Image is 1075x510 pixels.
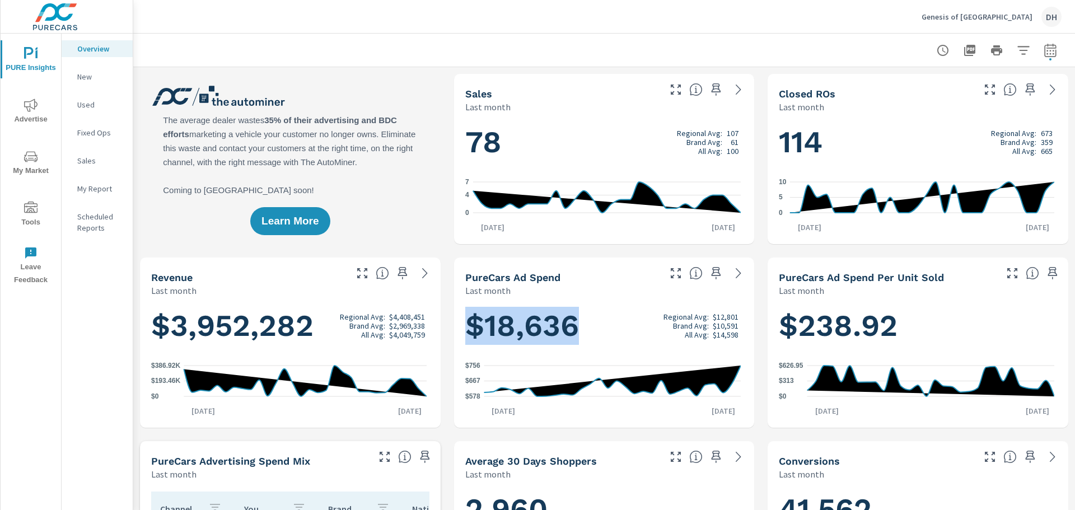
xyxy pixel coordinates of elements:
[376,266,389,280] span: Total sales revenue over the selected date range. [Source: This data is sourced from the dealer’s...
[62,40,133,57] div: Overview
[689,266,703,280] span: Total cost of media for all PureCars channels for the selected dealership group over the selected...
[730,448,747,466] a: See more details in report
[779,194,783,202] text: 5
[184,405,223,417] p: [DATE]
[1018,405,1057,417] p: [DATE]
[1001,138,1036,147] p: Brand Avg:
[394,264,412,282] span: Save this to your personalized report
[730,264,747,282] a: See more details in report
[704,222,743,233] p: [DATE]
[389,321,425,330] p: $2,969,338
[698,147,722,156] p: All Avg:
[465,191,469,199] text: 4
[707,448,725,466] span: Save this to your personalized report
[151,284,197,297] p: Last month
[779,88,835,100] h5: Closed ROs
[707,264,725,282] span: Save this to your personalized report
[663,312,709,321] p: Regional Avg:
[376,448,394,466] button: Make Fullscreen
[465,123,744,161] h1: 78
[1,34,61,291] div: nav menu
[779,362,803,369] text: $626.95
[1003,264,1021,282] button: Make Fullscreen
[77,71,124,82] p: New
[779,178,787,186] text: 10
[340,312,385,321] p: Regional Avg:
[1041,138,1053,147] p: 359
[981,448,999,466] button: Make Fullscreen
[465,178,469,186] text: 7
[779,284,824,297] p: Last month
[62,124,133,141] div: Fixed Ops
[779,123,1057,161] h1: 114
[779,209,783,217] text: 0
[389,312,425,321] p: $4,408,451
[779,272,944,283] h5: PureCars Ad Spend Per Unit Sold
[1021,81,1039,99] span: Save this to your personalized report
[151,392,159,400] text: $0
[4,99,58,126] span: Advertise
[416,448,434,466] span: Save this to your personalized report
[704,405,743,417] p: [DATE]
[465,467,511,481] p: Last month
[731,138,739,147] p: 61
[77,183,124,194] p: My Report
[790,222,829,233] p: [DATE]
[151,362,180,369] text: $386.92K
[465,284,511,297] p: Last month
[1044,448,1062,466] a: See more details in report
[151,377,180,385] text: $193.46K
[77,43,124,54] p: Overview
[77,155,124,166] p: Sales
[713,321,739,330] p: $10,591
[4,47,58,74] span: PURE Insights
[1044,81,1062,99] a: See more details in report
[713,312,739,321] p: $12,801
[667,81,685,99] button: Make Fullscreen
[4,150,58,177] span: My Market
[484,405,523,417] p: [DATE]
[62,180,133,197] div: My Report
[1003,83,1017,96] span: Number of Repair Orders Closed by the selected dealership group over the selected time range. [So...
[151,272,193,283] h5: Revenue
[686,138,722,147] p: Brand Avg:
[62,68,133,85] div: New
[349,321,385,330] p: Brand Avg:
[361,330,385,339] p: All Avg:
[465,88,492,100] h5: Sales
[465,377,480,385] text: $667
[667,448,685,466] button: Make Fullscreen
[465,272,560,283] h5: PureCars Ad Spend
[465,362,480,369] text: $756
[4,246,58,287] span: Leave Feedback
[991,129,1036,138] p: Regional Avg:
[465,455,597,467] h5: Average 30 Days Shoppers
[465,100,511,114] p: Last month
[353,264,371,282] button: Make Fullscreen
[151,455,310,467] h5: PureCars Advertising Spend Mix
[807,405,847,417] p: [DATE]
[1021,448,1039,466] span: Save this to your personalized report
[1012,147,1036,156] p: All Avg:
[1018,222,1057,233] p: [DATE]
[959,39,981,62] button: "Export Report to PDF"
[707,81,725,99] span: Save this to your personalized report
[1041,147,1053,156] p: 665
[727,129,739,138] p: 107
[673,321,709,330] p: Brand Avg:
[77,127,124,138] p: Fixed Ops
[713,330,739,339] p: $14,598
[250,207,330,235] button: Learn More
[685,330,709,339] p: All Avg:
[151,467,197,481] p: Last month
[1041,129,1053,138] p: 673
[62,152,133,169] div: Sales
[62,208,133,236] div: Scheduled Reports
[667,264,685,282] button: Make Fullscreen
[689,450,703,464] span: A rolling 30 day total of daily Shoppers on the dealership website, averaged over the selected da...
[677,129,722,138] p: Regional Avg:
[727,147,739,156] p: 100
[1026,266,1039,280] span: Average cost of advertising per each vehicle sold at the dealer over the selected date range. The...
[1012,39,1035,62] button: Apply Filters
[1003,450,1017,464] span: The number of dealer-specified goals completed by a visitor. [Source: This data is provided by th...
